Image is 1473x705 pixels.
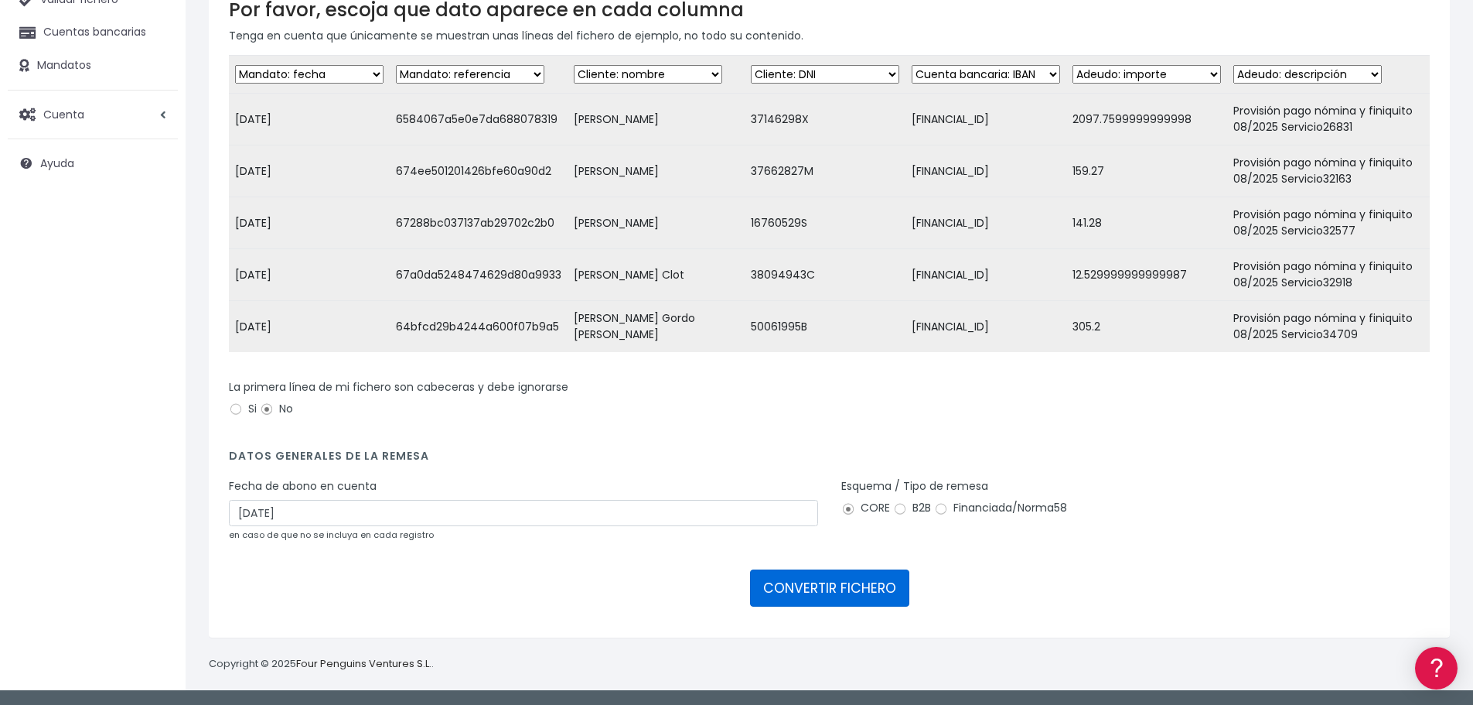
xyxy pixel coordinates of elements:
td: [FINANCIAL_ID] [905,249,1066,301]
a: Formatos [15,196,294,220]
td: Provisión pago nómina y finiquito 08/2025 Servicio32163 [1227,145,1430,197]
td: Provisión pago nómina y finiquito 08/2025 Servicio26831 [1227,94,1430,145]
td: [PERSON_NAME] Clot [568,249,745,301]
p: Tenga en cuenta que únicamente se muestran unas líneas del fichero de ejemplo, no todo su contenido. [229,27,1430,44]
a: POWERED BY ENCHANT [213,446,298,460]
label: No [260,401,293,417]
td: 16760529S [745,197,905,249]
td: [DATE] [229,249,390,301]
label: La primera línea de mi fichero son cabeceras y debe ignorarse [229,379,568,395]
h4: Datos generales de la remesa [229,450,1430,471]
td: Provisión pago nómina y finiquito 08/2025 Servicio32918 [1227,249,1430,301]
label: B2B [893,500,931,516]
td: [FINANCIAL_ID] [905,94,1066,145]
div: Facturación [15,307,294,322]
td: [DATE] [229,94,390,145]
label: CORE [841,500,890,516]
small: en caso de que no se incluya en cada registro [229,529,434,541]
td: 674ee501201426bfe60a90d2 [390,145,568,197]
label: Fecha de abono en cuenta [229,478,377,495]
td: [PERSON_NAME] [568,94,745,145]
td: [DATE] [229,145,390,197]
td: [PERSON_NAME] [568,197,745,249]
td: 37146298X [745,94,905,145]
a: General [15,332,294,356]
td: [FINANCIAL_ID] [905,301,1066,353]
td: 141.28 [1066,197,1227,249]
a: Cuenta [8,98,178,131]
a: Mandatos [8,50,178,82]
button: CONVERTIR FICHERO [750,570,909,607]
div: Convertir ficheros [15,171,294,186]
a: Ayuda [8,147,178,180]
a: API [15,395,294,419]
td: 12.529999999999987 [1066,249,1227,301]
td: 6584067a5e0e7da688078319 [390,94,568,145]
td: 64bfcd29b4244a600f07b9a5 [390,301,568,353]
td: [DATE] [229,301,390,353]
td: 305.2 [1066,301,1227,353]
label: Si [229,401,257,417]
td: 37662827M [745,145,905,197]
span: Ayuda [40,156,74,171]
td: [FINANCIAL_ID] [905,197,1066,249]
label: Financiada/Norma58 [934,500,1067,516]
td: [DATE] [229,197,390,249]
td: 2097.7599999999998 [1066,94,1227,145]
a: Perfiles de empresas [15,268,294,292]
td: Provisión pago nómina y finiquito 08/2025 Servicio32577 [1227,197,1430,249]
p: Copyright © 2025 . [209,656,434,672]
div: Información general [15,108,294,122]
td: [PERSON_NAME] [568,145,745,197]
td: [PERSON_NAME] Gordo [PERSON_NAME] [568,301,745,353]
a: Four Penguins Ventures S.L. [296,656,431,671]
td: 67a0da5248474629d80a9933 [390,249,568,301]
a: Videotutoriales [15,244,294,268]
span: Cuenta [43,106,84,121]
td: 38094943C [745,249,905,301]
td: Provisión pago nómina y finiquito 08/2025 Servicio34709 [1227,301,1430,353]
a: Información general [15,132,294,156]
td: 159.27 [1066,145,1227,197]
a: Cuentas bancarias [8,16,178,49]
td: 50061995B [745,301,905,353]
td: 67288bc037137ab29702c2b0 [390,197,568,249]
a: Problemas habituales [15,220,294,244]
label: Esquema / Tipo de remesa [841,478,988,495]
button: Contáctanos [15,414,294,441]
div: Programadores [15,371,294,386]
td: [FINANCIAL_ID] [905,145,1066,197]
